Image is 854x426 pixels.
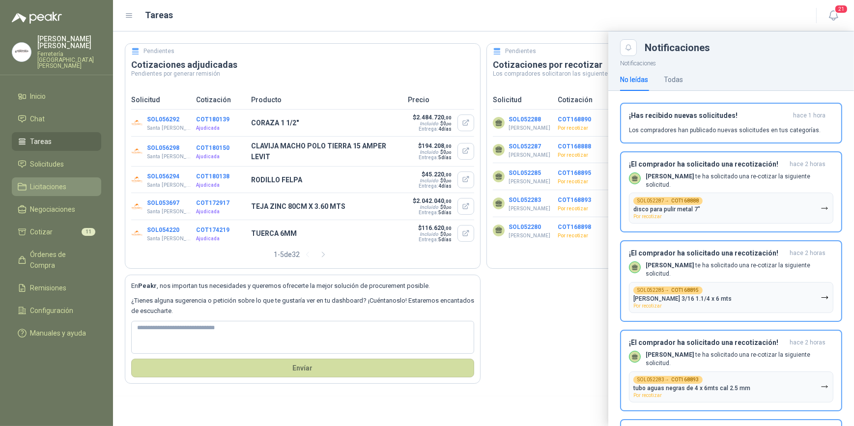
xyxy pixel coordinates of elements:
[671,199,699,203] b: COT168888
[30,159,64,170] span: Solicitudes
[646,173,694,180] b: [PERSON_NAME]
[30,328,86,339] span: Manuales y ayuda
[12,200,101,219] a: Negociaciones
[629,112,789,120] h3: ¡Has recibido nuevas solicitudes!
[629,282,833,313] button: SOL052285→COT168895[PERSON_NAME] 3/16 1.1/4 x 6 mtsPor recotizar
[620,240,842,322] button: ¡El comprador ha solicitado una recotización!hace 2 horas [PERSON_NAME] te ha solicitado una re-c...
[629,249,786,257] h3: ¡El comprador ha solicitado una recotización!
[12,155,101,173] a: Solicitudes
[793,112,826,120] span: hace 1 hora
[12,324,101,342] a: Manuales y ayuda
[633,303,662,309] span: Por recotizar
[671,288,699,293] b: COT168895
[30,249,92,271] span: Órdenes de Compra
[790,339,826,347] span: hace 2 horas
[30,227,53,237] span: Cotizar
[633,385,750,392] p: tubo aguas negras de 4 x 6mts cal 2.5 mm
[12,12,62,24] img: Logo peakr
[633,286,703,294] div: SOL052285 →
[790,160,826,169] span: hace 2 horas
[12,132,101,151] a: Tareas
[12,223,101,241] a: Cotizar11
[12,177,101,196] a: Licitaciones
[646,351,833,368] p: te ha solicitado una re-cotizar la siguiente solicitud.
[664,74,683,85] div: Todas
[12,43,31,61] img: Company Logo
[633,295,732,302] p: [PERSON_NAME] 3/16 1.1/4 x 6 mts
[633,197,703,205] div: SOL052287 →
[645,43,842,53] div: Notificaciones
[825,7,842,25] button: 21
[30,305,74,316] span: Configuración
[646,172,833,189] p: te ha solicitado una re-cotizar la siguiente solicitud.
[30,283,67,293] span: Remisiones
[834,4,848,14] span: 21
[646,351,694,358] b: [PERSON_NAME]
[633,393,662,398] span: Por recotizar
[629,339,786,347] h3: ¡El comprador ha solicitado una recotización!
[620,39,637,56] button: Close
[12,110,101,128] a: Chat
[37,51,101,69] p: Ferretería [GEOGRAPHIC_DATA][PERSON_NAME]
[671,377,699,382] b: COT168893
[30,181,67,192] span: Licitaciones
[620,330,842,411] button: ¡El comprador ha solicitado una recotización!hace 2 horas [PERSON_NAME] te ha solicitado una re-c...
[633,206,700,213] p: disco para pulir metal 7"
[629,160,786,169] h3: ¡El comprador ha solicitado una recotización!
[12,279,101,297] a: Remisiones
[30,204,76,215] span: Negociaciones
[12,245,101,275] a: Órdenes de Compra
[629,193,833,224] button: SOL052287→COT168888disco para pulir metal 7"Por recotizar
[12,301,101,320] a: Configuración
[30,91,46,102] span: Inicio
[646,261,833,278] p: te ha solicitado una re-cotizar la siguiente solicitud.
[633,214,662,219] span: Por recotizar
[629,126,821,135] p: Los compradores han publicado nuevas solicitudes en tus categorías.
[629,371,833,402] button: SOL052283→COT168893tubo aguas negras de 4 x 6mts cal 2.5 mmPor recotizar
[608,56,854,68] p: Notificaciones
[30,114,45,124] span: Chat
[646,262,694,269] b: [PERSON_NAME]
[82,228,95,236] span: 11
[37,35,101,49] p: [PERSON_NAME] [PERSON_NAME]
[790,249,826,257] span: hace 2 horas
[620,74,648,85] div: No leídas
[145,8,173,22] h1: Tareas
[12,87,101,106] a: Inicio
[620,103,842,143] button: ¡Has recibido nuevas solicitudes!hace 1 hora Los compradores han publicado nuevas solicitudes en ...
[30,136,52,147] span: Tareas
[620,151,842,233] button: ¡El comprador ha solicitado una recotización!hace 2 horas [PERSON_NAME] te ha solicitado una re-c...
[633,376,703,384] div: SOL052283 →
